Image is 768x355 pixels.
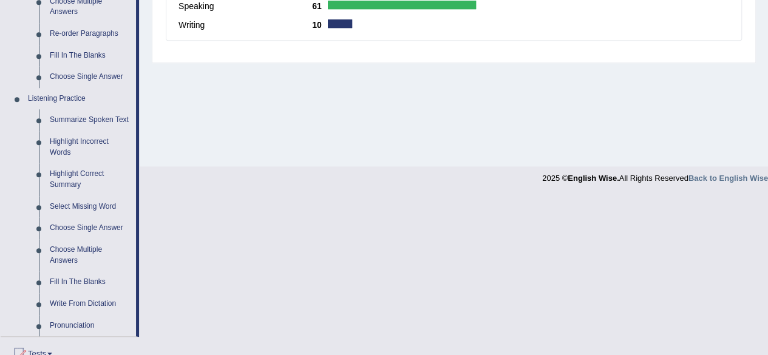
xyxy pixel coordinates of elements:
[44,315,136,337] a: Pronunciation
[44,217,136,239] a: Choose Single Answer
[44,239,136,271] a: Choose Multiple Answers
[44,45,136,67] a: Fill In The Blanks
[44,109,136,131] a: Summarize Spoken Text
[688,174,768,183] a: Back to English Wise
[312,20,328,30] b: 10
[542,166,768,184] div: 2025 © All Rights Reserved
[44,66,136,88] a: Choose Single Answer
[44,131,136,163] a: Highlight Incorrect Words
[312,1,328,11] b: 61
[568,174,619,183] strong: English Wise.
[44,163,136,195] a: Highlight Correct Summary
[22,88,136,110] a: Listening Practice
[44,293,136,315] a: Write From Dictation
[44,271,136,293] a: Fill In The Blanks
[44,196,136,218] a: Select Missing Word
[44,23,136,45] a: Re-order Paragraphs
[178,19,312,32] label: Writing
